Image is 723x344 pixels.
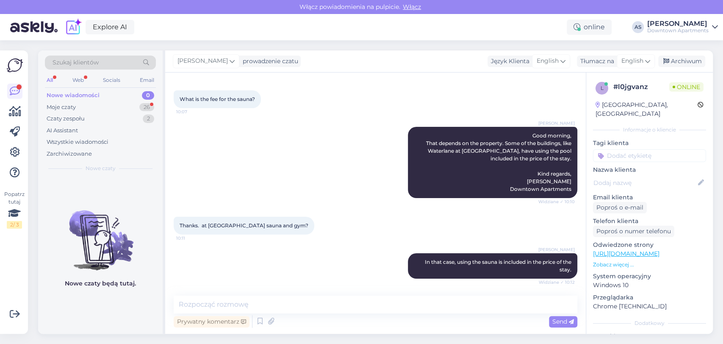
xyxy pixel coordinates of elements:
[425,259,573,273] span: In that case, using the sauna is included in the price of the stay.
[632,21,644,33] div: AS
[47,103,76,112] div: Moje czaty
[143,115,154,123] div: 2
[593,139,706,148] p: Tagi klienta
[537,56,559,66] span: English
[538,120,575,126] span: [PERSON_NAME]
[139,103,154,112] div: 26
[71,75,86,86] div: Web
[593,250,659,257] a: [URL][DOMAIN_NAME]
[177,56,228,66] span: [PERSON_NAME]
[176,235,208,241] span: 10:11
[593,261,706,268] p: Zobacz więcej ...
[593,302,706,311] p: Chrome [TECHNICAL_ID]
[601,85,604,91] span: l
[593,226,674,237] div: Poproś o numer telefonu
[593,217,706,226] p: Telefon klienta
[593,202,647,213] div: Poproś o e-mail
[86,20,134,34] a: Explore AI
[538,246,575,253] span: [PERSON_NAME]
[53,58,99,67] span: Szukaj klientów
[239,57,298,66] div: prowadzenie czatu
[593,165,706,174] p: Nazwa klienta
[577,57,614,66] div: Tłumacz na
[488,57,529,66] div: Język Klienta
[7,57,23,73] img: Askly Logo
[47,115,85,123] div: Czaty zespołu
[142,91,154,100] div: 0
[613,82,669,92] div: # l0jgvanz
[86,165,116,172] span: Nowe czaty
[38,195,163,271] img: No chats
[593,178,696,187] input: Dodaj nazwę
[7,190,22,229] div: Popatrz tutaj
[64,18,82,36] img: explore-ai
[593,319,706,327] div: Dodatkowy
[47,138,108,146] div: Wszystkie wiadomości
[593,272,706,281] p: System operacyjny
[647,27,709,34] div: Downtown Apartments
[647,20,709,27] div: [PERSON_NAME]
[138,75,156,86] div: Email
[101,75,122,86] div: Socials
[658,56,705,67] div: Archiwum
[180,222,308,229] span: Thanks. at [GEOGRAPHIC_DATA] sauna and gym?
[65,279,136,288] p: Nowe czaty będą tutaj.
[47,150,92,158] div: Zarchiwizowane
[174,316,249,327] div: Prywatny komentarz
[593,241,706,249] p: Odwiedzone strony
[593,193,706,202] p: Email klienta
[47,91,100,100] div: Nowe wiadomości
[552,318,574,325] span: Send
[45,75,55,86] div: All
[596,101,698,118] div: [GEOGRAPHIC_DATA], [GEOGRAPHIC_DATA]
[539,279,575,285] span: Widziane ✓ 10:12
[7,221,22,229] div: 2 / 3
[621,56,643,66] span: English
[176,109,208,115] span: 10:07
[647,20,718,34] a: [PERSON_NAME]Downtown Apartments
[567,20,612,35] div: online
[593,332,706,341] p: Notatki
[538,199,575,205] span: Widziane ✓ 10:10
[593,149,706,162] input: Dodać etykietę
[400,3,424,11] span: Włącz
[180,96,255,102] span: What is the fee for the sauna?
[593,126,706,134] div: Informacje o kliencie
[669,82,704,92] span: Online
[47,126,78,135] div: AI Assistant
[593,293,706,302] p: Przeglądarka
[593,281,706,290] p: Windows 10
